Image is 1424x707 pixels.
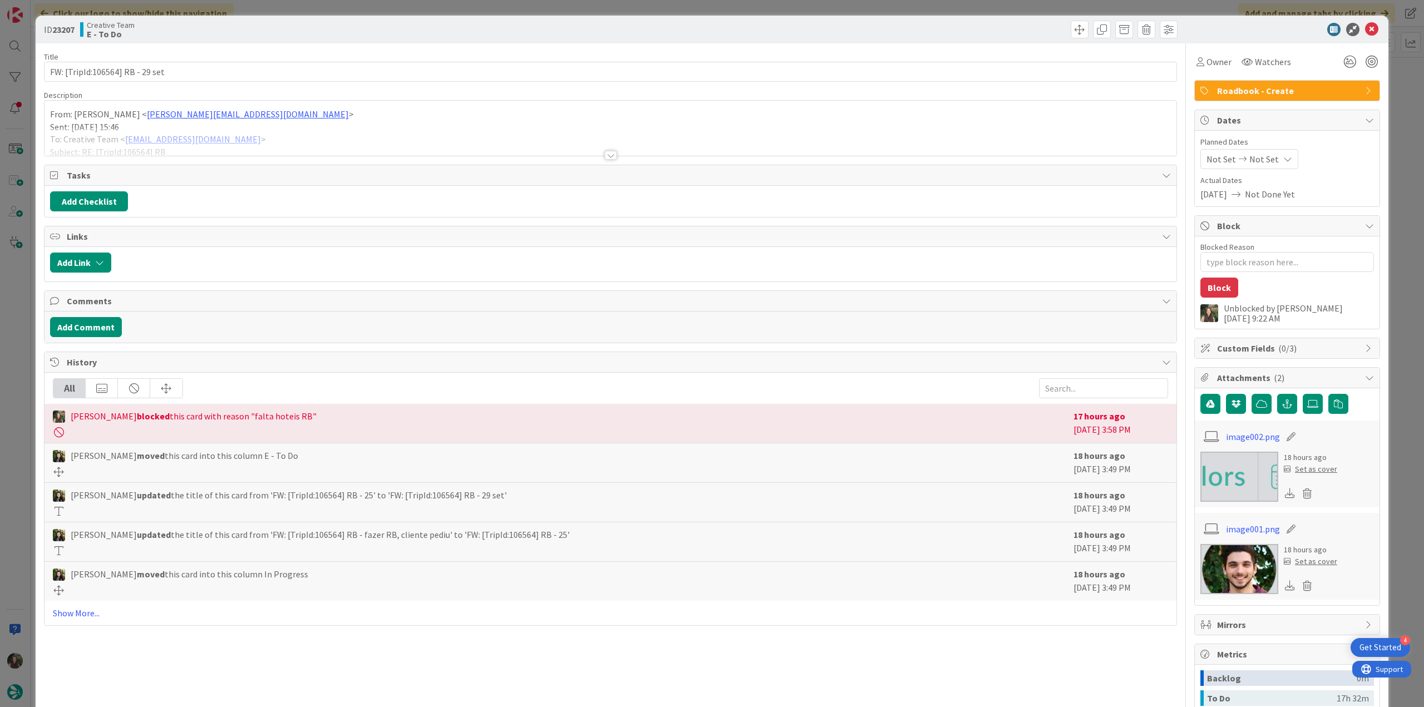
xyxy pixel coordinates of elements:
img: BC [53,568,65,581]
div: To Do [1207,690,1337,706]
img: BC [53,450,65,462]
div: Get Started [1359,642,1401,653]
div: [DATE] 3:49 PM [1074,449,1168,477]
div: Backlog [1207,670,1357,686]
span: Comments [67,294,1156,308]
span: Support [23,2,51,15]
a: Show More... [53,606,1168,620]
div: Unblocked by [PERSON_NAME] [DATE] 9:22 AM [1224,303,1374,323]
button: Block [1200,278,1238,298]
div: 0m [1357,670,1369,686]
span: Planned Dates [1200,136,1374,148]
span: Creative Team [87,21,135,29]
img: BC [53,490,65,502]
b: 17 hours ago [1074,411,1125,422]
a: image001.png [1226,522,1280,536]
span: [PERSON_NAME] this card with reason "falta hoteis RB" [71,409,317,423]
div: [DATE] 3:49 PM [1074,567,1168,595]
span: Custom Fields [1217,342,1359,355]
span: Attachments [1217,371,1359,384]
span: Actual Dates [1200,175,1374,186]
b: 18 hours ago [1074,490,1125,501]
p: From: [PERSON_NAME] < > [50,108,1171,121]
button: Add Checklist [50,191,128,211]
input: type card name here... [44,62,1177,82]
span: [PERSON_NAME] this card into this column In Progress [71,567,308,581]
b: updated [137,490,171,501]
div: All [53,379,86,398]
div: 4 [1400,635,1410,645]
label: Blocked Reason [1200,242,1254,252]
span: Not Set [1207,152,1236,166]
div: [DATE] 3:58 PM [1074,409,1168,437]
div: Set as cover [1284,556,1337,567]
img: IG [53,411,65,423]
div: 18 hours ago [1284,544,1337,556]
span: [PERSON_NAME] the title of this card from 'FW: [TripId:106564] RB - fazer RB, cliente pediu' to '... [71,528,570,541]
label: Title [44,52,58,62]
div: 17h 32m [1337,690,1369,706]
b: 23207 [52,24,75,35]
img: BC [53,529,65,541]
span: [PERSON_NAME] the title of this card from 'FW: [TripId:106564] RB - 25' to 'FW: [TripId:106564] R... [71,488,507,502]
b: 18 hours ago [1074,450,1125,461]
div: Download [1284,486,1296,501]
span: Block [1217,219,1359,233]
div: 18 hours ago [1284,452,1337,463]
span: Roadbook - Create [1217,84,1359,97]
b: updated [137,529,171,540]
span: ( 2 ) [1274,372,1284,383]
p: Sent: [DATE] 15:46 [50,121,1171,134]
div: Download [1284,579,1296,593]
b: E - To Do [87,29,135,38]
a: [PERSON_NAME][EMAIL_ADDRESS][DOMAIN_NAME] [147,108,349,120]
span: [DATE] [1200,187,1227,201]
div: Open Get Started checklist, remaining modules: 4 [1351,638,1410,657]
div: [DATE] 3:49 PM [1074,528,1168,556]
span: Owner [1207,55,1232,68]
span: Mirrors [1217,618,1359,631]
b: moved [137,568,165,580]
div: [DATE] 3:49 PM [1074,488,1168,516]
span: Not Set [1249,152,1279,166]
button: Add Comment [50,317,122,337]
span: Not Done Yet [1245,187,1295,201]
span: Description [44,90,82,100]
b: 18 hours ago [1074,568,1125,580]
span: ( 0/3 ) [1278,343,1297,354]
span: History [67,355,1156,369]
span: Tasks [67,169,1156,182]
button: Add Link [50,253,111,273]
img: IG [1200,304,1218,322]
div: Set as cover [1284,463,1337,475]
b: moved [137,450,165,461]
b: blocked [137,411,170,422]
input: Search... [1039,378,1168,398]
span: ID [44,23,75,36]
span: Dates [1217,113,1359,127]
span: Metrics [1217,647,1359,661]
b: 18 hours ago [1074,529,1125,540]
span: Links [67,230,1156,243]
span: [PERSON_NAME] this card into this column E - To Do [71,449,298,462]
a: image002.png [1226,430,1280,443]
span: Watchers [1255,55,1291,68]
